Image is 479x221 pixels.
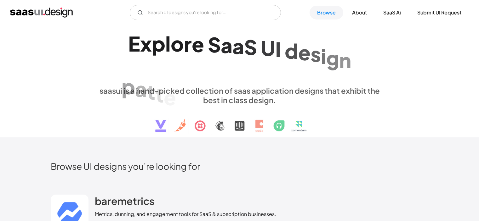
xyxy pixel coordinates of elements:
h2: baremetrics [95,195,154,207]
div: p [122,74,135,98]
div: o [171,31,184,56]
div: t [155,82,164,107]
div: s [311,42,321,66]
div: t [147,80,155,104]
div: Metrics, dunning, and engagement tools for SaaS & subscription businesses. [95,210,276,218]
a: About [345,6,374,19]
div: S [244,35,257,59]
div: r [184,31,192,56]
div: x [140,31,152,56]
div: a [221,33,232,57]
h1: Explore SaaS UI design patterns & interactions. [95,31,385,80]
div: saasui is a hand-picked collection of saas application designs that exhibit the best in class des... [95,86,385,105]
div: a [135,77,147,101]
div: U [261,36,275,60]
a: Submit UI Request [410,6,469,19]
a: SaaS Ai [376,6,408,19]
div: e [298,40,311,64]
div: a [232,34,244,58]
a: home [10,8,73,18]
form: Email Form [130,5,281,20]
div: e [164,85,176,109]
div: i [321,44,326,68]
input: Search UI designs you're looking for... [130,5,281,20]
a: Browse [310,6,343,19]
div: d [285,38,298,63]
div: I [275,37,281,61]
h2: Browse UI designs you’re looking for [51,161,429,172]
div: E [128,31,140,56]
a: baremetrics [95,195,154,210]
div: g [326,46,339,70]
div: p [152,31,165,56]
div: S [208,32,221,57]
img: text, icon, saas logo [144,105,335,137]
div: e [192,32,204,56]
div: n [339,48,351,72]
div: l [165,31,171,56]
